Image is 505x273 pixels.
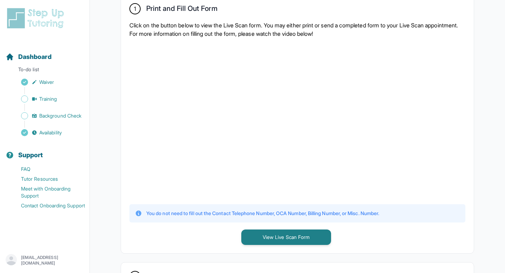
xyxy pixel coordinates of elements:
span: Background Check [39,112,81,119]
button: Dashboard [3,41,87,65]
a: Background Check [6,111,89,121]
p: To-do list [3,66,87,76]
p: Click on the button below to view the Live Scan form. You may either print or send a completed fo... [129,21,465,38]
img: logo [6,7,68,29]
p: [EMAIL_ADDRESS][DOMAIN_NAME] [21,255,84,266]
a: Tutor Resources [6,174,89,184]
span: Availability [39,129,62,136]
a: Meet with Onboarding Support [6,184,89,201]
button: View Live Scan Form [241,229,331,245]
a: Contact Onboarding Support [6,201,89,211]
span: Support [18,150,43,160]
p: You do not need to fill out the Contact Telephone Number, OCA Number, Billing Number, or Misc. Nu... [146,210,379,217]
a: Availability [6,128,89,138]
button: Support [3,139,87,163]
a: Dashboard [6,52,52,62]
a: Training [6,94,89,104]
span: Training [39,95,57,102]
a: View Live Scan Form [241,233,331,240]
iframe: YouTube video player [129,44,375,197]
span: 1 [134,5,136,13]
button: [EMAIL_ADDRESS][DOMAIN_NAME] [6,254,84,267]
h2: Print and Fill Out Form [146,4,217,15]
a: Waiver [6,77,89,87]
a: FAQ [6,164,89,174]
span: Waiver [39,79,54,86]
span: Dashboard [18,52,52,62]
